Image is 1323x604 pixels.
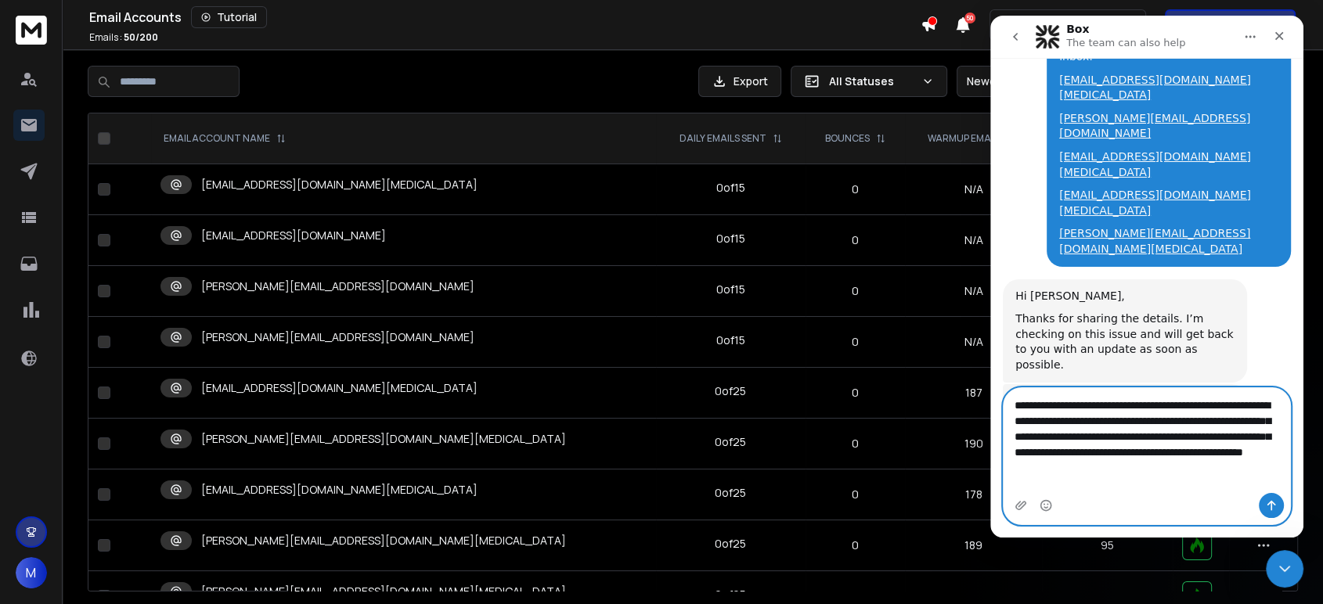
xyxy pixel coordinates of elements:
[13,264,301,369] div: Raj says…
[1165,9,1296,41] button: Get Free Credits
[201,482,478,498] p: [EMAIL_ADDRESS][DOMAIN_NAME][MEDICAL_DATA]
[201,533,566,548] p: [PERSON_NAME][EMAIL_ADDRESS][DOMAIN_NAME][MEDICAL_DATA]
[905,469,1042,520] td: 178
[716,282,745,297] div: 0 of 15
[825,132,870,145] p: BOUNCES
[815,232,896,248] p: 0
[164,132,286,145] div: EMAIL ACCOUNT NAME
[16,557,47,588] button: M
[715,434,746,450] div: 0 of 25
[815,487,896,502] p: 0
[964,13,975,23] span: 50
[201,228,386,243] p: [EMAIL_ADDRESS][DOMAIN_NAME]
[815,385,896,401] p: 0
[25,296,244,357] div: Thanks for sharing the details. I’m checking on this issue and will get back to you with an updat...
[201,329,474,345] p: [PERSON_NAME][EMAIL_ADDRESS][DOMAIN_NAME]
[815,537,896,553] p: 0
[815,182,896,197] p: 0
[269,477,294,502] button: Send a message…
[905,520,1042,571] td: 189
[905,368,1042,419] td: 187
[1266,550,1303,588] iframe: Intercom live chat
[815,283,896,299] p: 0
[69,211,260,239] a: [PERSON_NAME][EMAIL_ADDRESS][DOMAIN_NAME][MEDICAL_DATA]
[201,431,566,447] p: [PERSON_NAME][EMAIL_ADDRESS][DOMAIN_NAME][MEDICAL_DATA]
[89,31,158,44] p: Emails :
[905,419,1042,469] td: 190
[89,6,921,28] div: Email Accounts
[957,66,1058,97] button: Newest
[201,380,478,396] p: [EMAIL_ADDRESS][DOMAIN_NAME][MEDICAL_DATA]
[715,383,746,399] div: 0 of 25
[715,587,746,602] div: 0 of 25
[716,333,745,348] div: 0 of 15
[201,279,474,294] p: [PERSON_NAME][EMAIL_ADDRESS][DOMAIN_NAME]
[201,584,566,599] p: [PERSON_NAME][EMAIL_ADDRESS][DOMAIN_NAME][MEDICAL_DATA]
[191,6,267,28] button: Tutorial
[13,264,257,367] div: Hi [PERSON_NAME],Thanks for sharing the details. I’m checking on this issue and will get back to ...
[829,74,915,89] p: All Statuses
[69,96,260,124] a: [PERSON_NAME][EMAIL_ADDRESS][DOMAIN_NAME]
[69,58,261,86] a: [EMAIL_ADDRESS][DOMAIN_NAME][MEDICAL_DATA]
[716,180,745,196] div: 0 of 15
[69,135,261,163] a: [EMAIL_ADDRESS][DOMAIN_NAME][MEDICAL_DATA]
[815,588,896,604] p: 0
[1042,520,1172,571] td: 95
[69,173,261,201] a: [EMAIL_ADDRESS][DOMAIN_NAME][MEDICAL_DATA]
[715,536,746,552] div: 0 of 25
[905,266,1042,317] td: N/A
[24,484,37,496] button: Upload attachment
[928,132,1004,145] p: WARMUP EMAILS
[201,177,478,192] p: [EMAIL_ADDRESS][DOMAIN_NAME][MEDICAL_DATA]
[715,485,746,501] div: 0 of 25
[25,273,244,289] div: Hi [PERSON_NAME],
[990,16,1303,537] iframe: Intercom live chat
[815,334,896,350] p: 0
[905,164,1042,215] td: N/A
[124,31,158,44] span: 50 / 200
[13,372,300,462] textarea: Message…
[815,436,896,451] p: 0
[905,215,1042,266] td: N/A
[716,231,745,246] div: 0 of 15
[680,132,766,145] p: DAILY EMAILS SENT
[49,484,62,496] button: Emoji picker
[905,317,1042,368] td: N/A
[698,66,781,97] button: Export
